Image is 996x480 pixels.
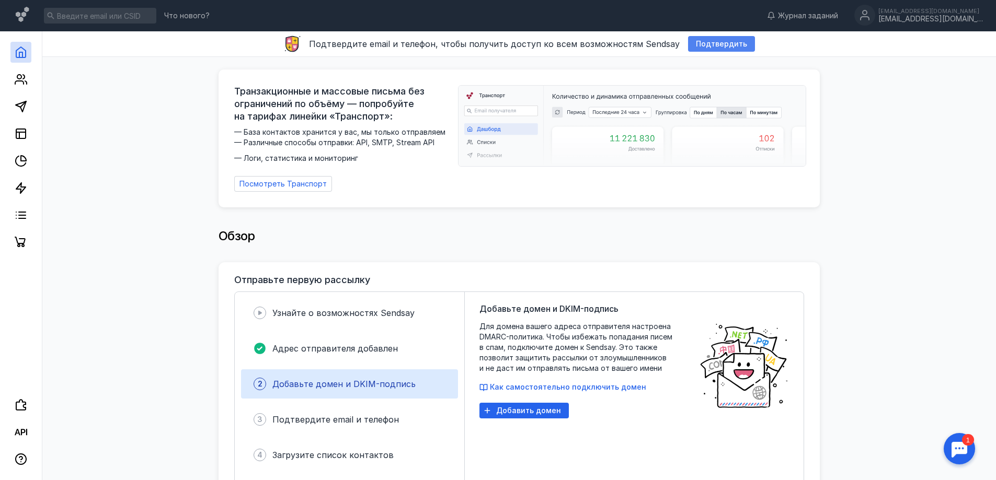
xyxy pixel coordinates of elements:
[778,10,838,21] span: Журнал заданий
[272,343,398,354] span: Адрес отправителя добавлен
[239,180,327,189] span: Посмотреть Транспорт
[234,127,452,163] span: — База контактов хранится у вас, мы только отправляем — Различные способы отправки: API, SMTP, St...
[878,15,983,24] div: [EMAIL_ADDRESS][DOMAIN_NAME]
[24,6,36,18] div: 1
[159,12,215,19] a: Что нового?
[234,275,370,285] h3: Отправьте первую рассылку
[258,379,262,389] span: 2
[479,403,569,418] button: Добавить домен
[479,321,689,373] span: Для домена вашего адреса отправителя настроена DMARC-политика. Чтобы избежать попадания писем в с...
[257,450,262,460] span: 4
[272,379,416,389] span: Добавьте домен и DKIM-подпись
[234,176,332,192] a: Посмотреть Транспорт
[479,302,619,315] span: Добавьте домен и DKIM-подпись
[696,40,747,49] span: Подтвердить
[688,36,755,52] button: Подтвердить
[459,86,806,166] img: dashboard-transport-banner
[234,85,452,123] span: Транзакционные и массовые письма без ограничений по объёму — попробуйте на тарифах линейки «Транс...
[257,414,262,425] span: 3
[309,39,680,49] span: Подтвердите email и телефон, чтобы получить доступ ко всем возможностям Sendsay
[490,382,646,391] span: Как самостоятельно подключить домен
[219,228,255,243] span: Обзор
[479,382,646,392] button: Как самостоятельно подключить домен
[44,8,156,24] input: Введите email или CSID
[878,8,983,14] div: [EMAIL_ADDRESS][DOMAIN_NAME]
[164,12,210,19] span: Что нового?
[272,450,394,460] span: Загрузите список контактов
[272,308,415,318] span: Узнайте о возможностях Sendsay
[699,321,789,410] img: poster
[496,406,561,415] span: Добавить домен
[272,414,399,425] span: Подтвердите email и телефон
[762,10,843,21] a: Журнал заданий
